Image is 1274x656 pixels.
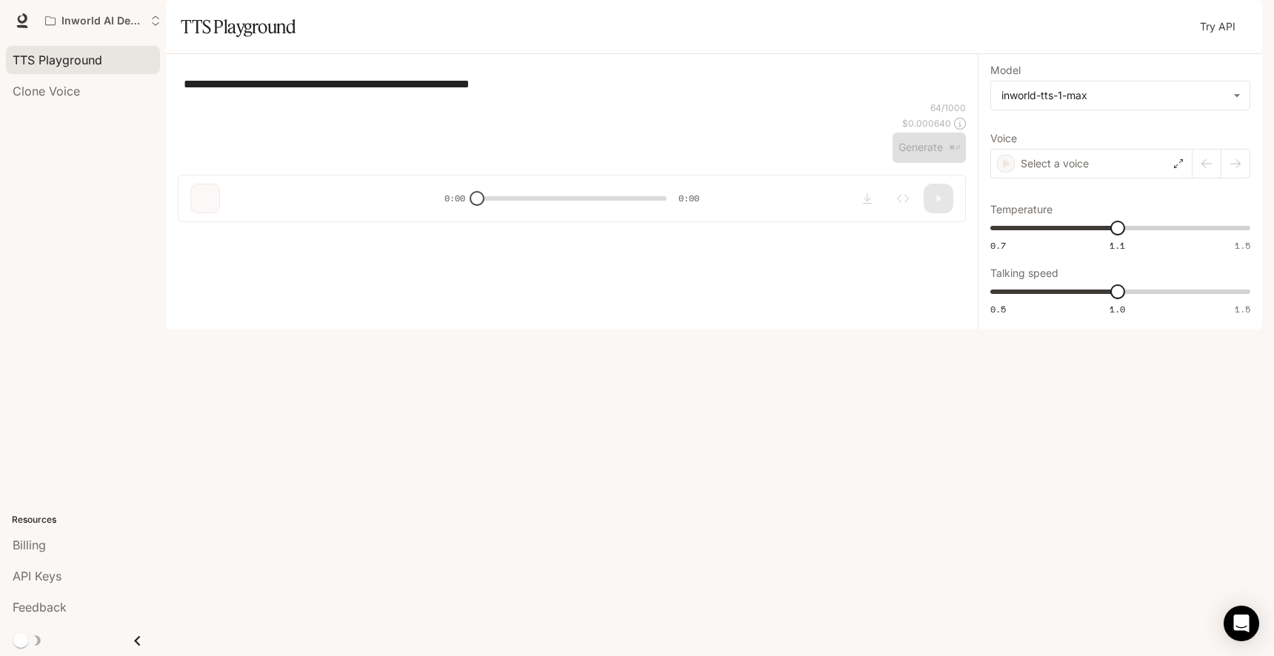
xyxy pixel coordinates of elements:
p: Model [990,65,1021,76]
a: Try API [1194,12,1241,41]
h1: TTS Playground [181,12,296,41]
p: Temperature [990,204,1053,215]
p: Inworld AI Demos [61,15,144,27]
span: 0.7 [990,239,1006,252]
div: Open Intercom Messenger [1224,606,1259,641]
button: Open workspace menu [39,6,167,36]
p: 64 / 1000 [930,101,966,114]
span: 1.1 [1110,239,1125,252]
p: Select a voice [1021,156,1089,171]
span: 0.5 [990,303,1006,315]
p: Voice [990,133,1017,144]
p: $ 0.000640 [902,117,951,130]
div: inworld-tts-1-max [991,81,1250,110]
span: 1.5 [1235,239,1250,252]
div: inworld-tts-1-max [1001,88,1226,103]
p: Talking speed [990,268,1058,278]
span: 1.5 [1235,303,1250,315]
span: 1.0 [1110,303,1125,315]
